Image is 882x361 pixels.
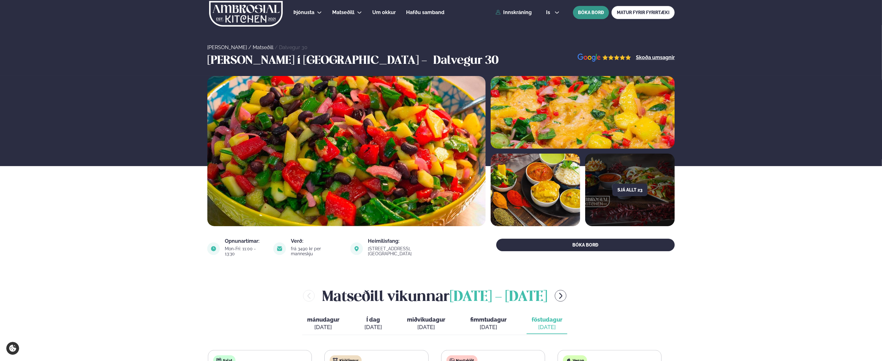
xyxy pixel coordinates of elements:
[209,1,283,27] img: logo
[496,10,532,15] a: Innskráning
[332,9,354,15] span: Matseðill
[291,239,343,244] div: Verð:
[248,44,253,50] span: /
[368,246,454,256] div: [STREET_ADDRESS], [GEOGRAPHIC_DATA]
[279,44,307,50] a: Dalvegur 30
[555,290,566,302] button: menu-btn-right
[611,6,675,19] a: MATUR FYRIR FYRIRTÆKI
[303,290,315,302] button: menu-btn-left
[470,316,507,323] span: fimmtudagur
[293,9,314,16] a: Þjónusta
[207,53,430,69] h3: [PERSON_NAME] í [GEOGRAPHIC_DATA] -
[307,316,339,323] span: mánudagur
[322,286,547,306] h2: Matseðill vikunnar
[527,313,567,334] button: föstudagur [DATE]
[364,323,382,331] div: [DATE]
[6,342,19,355] a: Cookie settings
[406,9,444,15] span: Hafðu samband
[465,313,512,334] button: fimmtudagur [DATE]
[372,9,396,15] span: Um okkur
[332,9,354,16] a: Matseðill
[402,313,450,334] button: miðvikudagur [DATE]
[491,76,675,149] img: image alt
[406,9,444,16] a: Hafðu samband
[368,239,454,244] div: Heimilisfang:
[207,76,486,226] img: image alt
[273,242,286,255] img: image alt
[293,9,314,15] span: Þjónusta
[532,316,562,323] span: föstudagur
[612,184,647,196] button: Sjá allt 23
[359,313,387,334] button: Í dag [DATE]
[491,154,580,226] img: image alt
[207,242,220,255] img: image alt
[546,10,552,15] span: is
[573,6,609,19] button: BÓKA BORÐ
[407,316,445,323] span: miðvikudagur
[450,290,547,304] span: [DATE] - [DATE]
[470,323,507,331] div: [DATE]
[225,246,266,256] div: Mon-Fri: 11:00 - 13:30
[275,44,279,50] span: /
[207,44,247,50] a: [PERSON_NAME]
[541,10,565,15] button: is
[350,242,363,255] img: image alt
[307,323,339,331] div: [DATE]
[253,44,273,50] a: Matseðill
[225,239,266,244] div: Opnunartímar:
[407,323,445,331] div: [DATE]
[364,316,382,323] span: Í dag
[291,246,343,256] div: frá 3490 kr per manneskju
[496,239,675,251] button: BÓKA BORÐ
[532,323,562,331] div: [DATE]
[636,55,675,60] a: Skoða umsagnir
[578,53,631,62] img: image alt
[372,9,396,16] a: Um okkur
[302,313,344,334] button: mánudagur [DATE]
[368,250,454,257] a: link
[433,53,498,69] h3: Dalvegur 30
